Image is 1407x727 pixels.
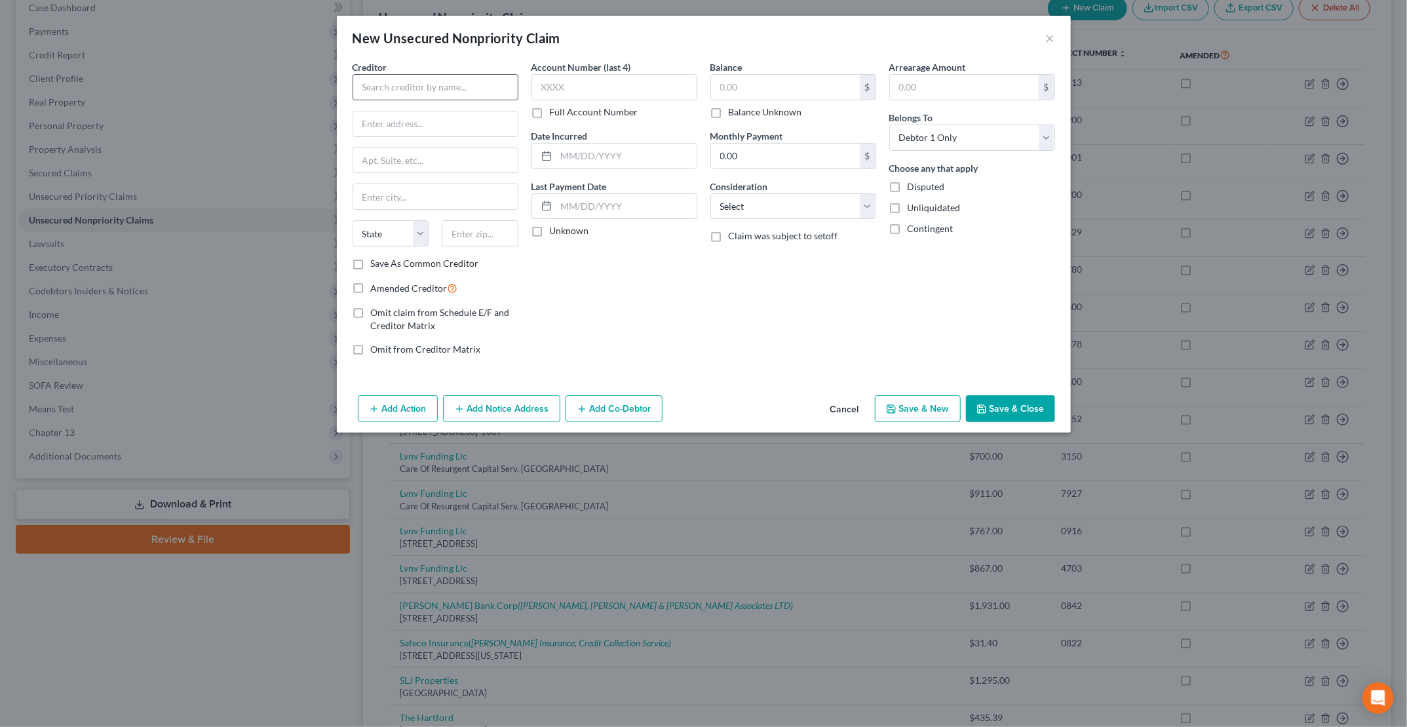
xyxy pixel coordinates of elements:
label: Arrearage Amount [889,60,966,74]
div: Open Intercom Messenger [1362,682,1394,714]
input: MM/DD/YYYY [556,194,697,219]
button: Add Action [358,395,438,423]
label: Choose any that apply [889,161,978,175]
input: Enter zip... [442,220,518,246]
input: MM/DD/YYYY [556,144,697,168]
div: $ [860,144,876,168]
span: Disputed [908,181,945,192]
span: Unliquidated [908,202,961,213]
label: Consideration [710,180,768,193]
button: Save & Close [966,395,1055,423]
label: Save As Common Creditor [371,257,479,270]
label: Date Incurred [531,129,588,143]
input: Search creditor by name... [353,74,518,100]
input: Enter city... [353,184,518,209]
span: Omit claim from Schedule E/F and Creditor Matrix [371,307,510,331]
button: × [1046,30,1055,46]
button: Save & New [875,395,961,423]
span: Contingent [908,223,954,234]
button: Add Co-Debtor [566,395,663,423]
button: Cancel [820,397,870,423]
input: 0.00 [890,75,1039,100]
label: Full Account Number [550,106,638,119]
button: Add Notice Address [443,395,560,423]
input: 0.00 [711,144,860,168]
label: Balance Unknown [729,106,802,119]
input: Enter address... [353,111,518,136]
div: $ [860,75,876,100]
div: $ [1039,75,1054,100]
div: New Unsecured Nonpriority Claim [353,29,560,47]
label: Monthly Payment [710,129,783,143]
label: Unknown [550,224,589,237]
label: Last Payment Date [531,180,607,193]
span: Claim was subject to setoff [729,230,838,241]
input: Apt, Suite, etc... [353,148,518,173]
span: Amended Creditor [371,283,448,294]
label: Balance [710,60,742,74]
span: Omit from Creditor Matrix [371,344,481,355]
label: Account Number (last 4) [531,60,631,74]
span: Belongs To [889,112,933,123]
span: Creditor [353,62,387,73]
input: XXXX [531,74,697,100]
input: 0.00 [711,75,860,100]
